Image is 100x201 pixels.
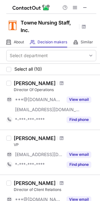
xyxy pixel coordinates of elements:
div: Director Of Operations [14,87,96,93]
span: [EMAIL_ADDRESS][DOMAIN_NAME] [15,107,80,112]
span: [EMAIL_ADDRESS][DOMAIN_NAME] [15,152,63,157]
span: Similar [81,40,93,45]
span: Select all (10) [14,67,42,72]
div: [PERSON_NAME] [14,180,56,186]
div: [PERSON_NAME] [14,80,56,86]
img: f9592db83d74d3ece42c5bf869f021b6 [6,19,19,32]
button: Reveal Button [67,117,91,123]
button: Reveal Button [67,151,91,158]
span: About [14,40,24,45]
div: VP [14,142,96,148]
span: Decision makers [37,40,67,45]
div: Director of Client Relations [14,187,96,193]
img: ContactOut v5.3.10 [12,4,50,11]
h1: Towne Nursing Staff, Inc. [21,19,77,34]
span: ***@[DOMAIN_NAME] [15,97,63,102]
button: Reveal Button [67,96,91,103]
div: [PERSON_NAME] [14,135,56,141]
div: Select department [10,52,48,59]
button: Reveal Button [67,161,91,168]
